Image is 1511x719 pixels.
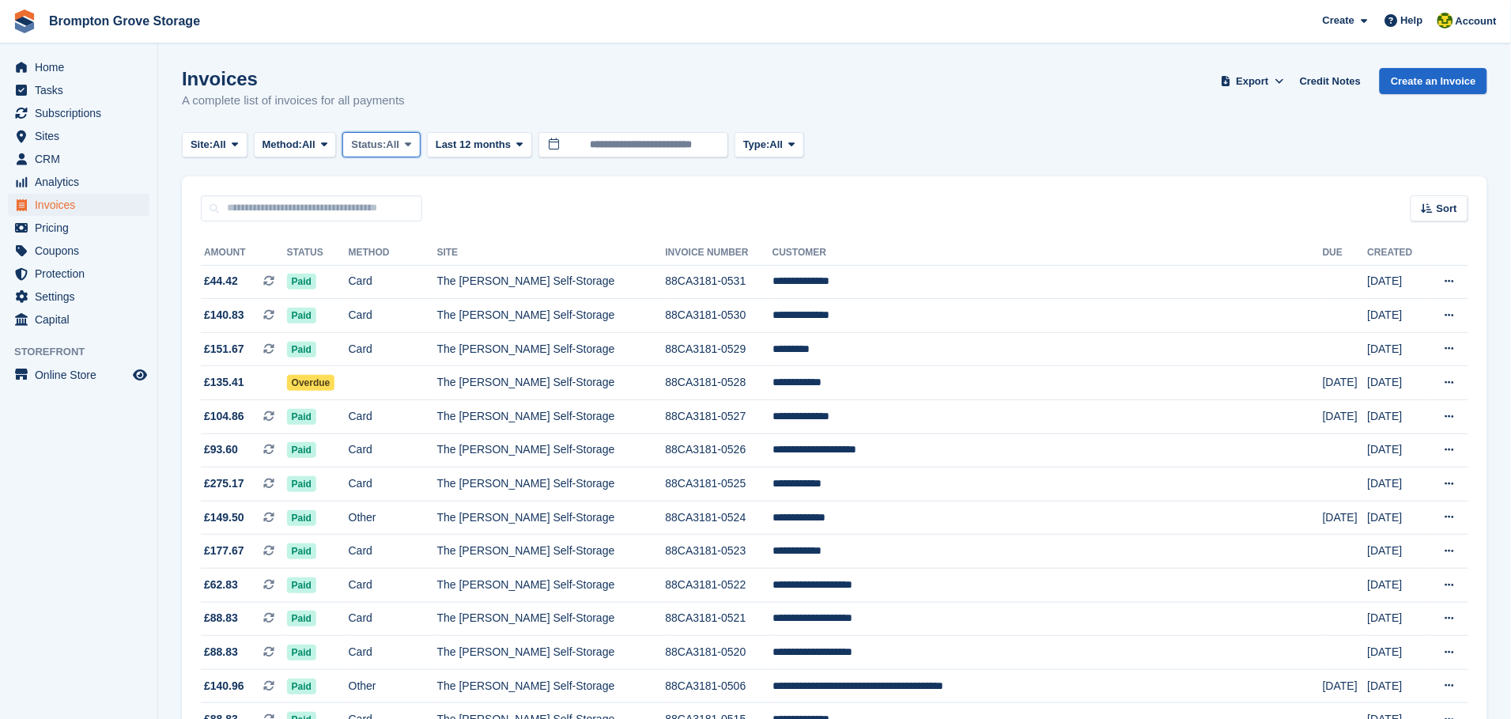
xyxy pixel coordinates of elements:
span: Paid [287,409,316,425]
th: Amount [201,240,287,266]
span: Paid [287,476,316,492]
span: Subscriptions [35,102,130,124]
th: Method [349,240,437,266]
td: Other [349,501,437,535]
span: Method: [263,137,303,153]
th: Site [437,240,666,266]
button: Status: All [342,132,420,158]
td: [DATE] [1323,501,1368,535]
td: [DATE] [1368,433,1426,467]
td: 88CA3181-0521 [666,602,772,636]
td: 88CA3181-0522 [666,569,772,603]
span: Type: [743,137,770,153]
span: Tasks [35,79,130,101]
span: Paid [287,611,316,626]
a: Brompton Grove Storage [43,8,206,34]
td: [DATE] [1368,400,1426,434]
td: [DATE] [1368,669,1426,703]
span: £44.42 [204,273,238,289]
span: Account [1456,13,1497,29]
span: All [213,137,226,153]
span: £88.83 [204,610,238,626]
a: menu [8,364,149,386]
td: 88CA3181-0530 [666,299,772,333]
td: Card [349,535,437,569]
td: 88CA3181-0506 [666,669,772,703]
td: 88CA3181-0529 [666,332,772,366]
span: Paid [287,543,316,559]
span: Invoices [35,194,130,216]
td: [DATE] [1368,467,1426,501]
a: menu [8,217,149,239]
span: Paid [287,679,316,694]
a: menu [8,79,149,101]
td: [DATE] [1323,400,1368,434]
span: Storefront [14,344,157,360]
td: [DATE] [1368,602,1426,636]
td: 88CA3181-0525 [666,467,772,501]
td: The [PERSON_NAME] Self-Storage [437,501,666,535]
button: Method: All [254,132,337,158]
td: The [PERSON_NAME] Self-Storage [437,602,666,636]
span: Settings [35,286,130,308]
span: £93.60 [204,441,238,458]
span: All [770,137,784,153]
span: Paid [287,308,316,324]
span: Paid [287,274,316,289]
span: All [302,137,315,153]
td: Card [349,467,437,501]
td: The [PERSON_NAME] Self-Storage [437,433,666,467]
span: Coupons [35,240,130,262]
span: £104.86 [204,408,244,425]
td: Card [349,433,437,467]
td: [DATE] [1368,299,1426,333]
span: Pricing [35,217,130,239]
td: The [PERSON_NAME] Self-Storage [437,467,666,501]
span: £62.83 [204,577,238,593]
span: Capital [35,308,130,331]
td: [DATE] [1368,265,1426,299]
a: menu [8,148,149,170]
td: Card [349,265,437,299]
span: Site: [191,137,213,153]
td: [DATE] [1368,366,1426,400]
span: Paid [287,510,316,526]
span: Export [1237,74,1269,89]
span: £177.67 [204,543,244,559]
th: Invoice Number [666,240,772,266]
td: [DATE] [1323,366,1368,400]
span: £135.41 [204,374,244,391]
span: Home [35,56,130,78]
span: Paid [287,342,316,358]
a: Preview store [130,365,149,384]
a: menu [8,308,149,331]
button: Type: All [735,132,804,158]
span: Create [1323,13,1354,28]
td: Card [349,602,437,636]
td: 88CA3181-0520 [666,636,772,670]
th: Due [1323,240,1368,266]
td: The [PERSON_NAME] Self-Storage [437,299,666,333]
td: Other [349,669,437,703]
span: Last 12 months [436,137,511,153]
span: £140.96 [204,678,244,694]
a: menu [8,102,149,124]
span: £88.83 [204,644,238,660]
button: Site: All [182,132,247,158]
td: 88CA3181-0528 [666,366,772,400]
td: 88CA3181-0523 [666,535,772,569]
a: Credit Notes [1294,68,1367,94]
a: Create an Invoice [1380,68,1487,94]
span: Analytics [35,171,130,193]
img: Marie Cavalier [1437,13,1453,28]
a: menu [8,171,149,193]
span: Paid [287,577,316,593]
td: The [PERSON_NAME] Self-Storage [437,535,666,569]
td: The [PERSON_NAME] Self-Storage [437,366,666,400]
th: Customer [772,240,1323,266]
span: Sort [1437,201,1457,217]
span: Paid [287,442,316,458]
td: [DATE] [1323,669,1368,703]
td: Card [349,569,437,603]
a: menu [8,125,149,147]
